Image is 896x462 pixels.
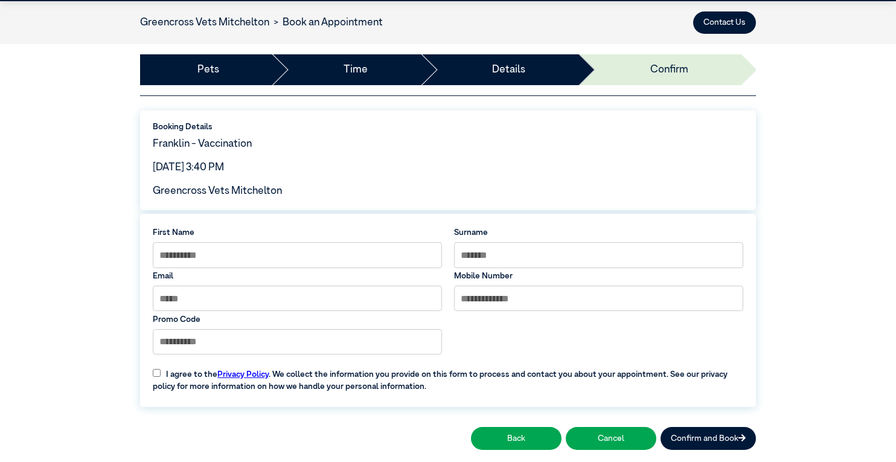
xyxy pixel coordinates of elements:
span: [DATE] 3:40 PM [153,162,224,173]
label: I agree to the . We collect the information you provide on this form to process and contact you a... [147,360,749,393]
label: Booking Details [153,121,743,133]
a: Details [492,62,525,78]
a: Pets [197,62,219,78]
nav: breadcrumb [140,15,383,31]
label: First Name [153,226,442,239]
button: Back [471,427,562,449]
span: Franklin - Vaccination [153,139,252,149]
button: Confirm and Book [661,427,756,449]
input: I agree to thePrivacy Policy. We collect the information you provide on this form to process and ... [153,369,161,377]
label: Email [153,270,442,282]
label: Surname [454,226,743,239]
a: Privacy Policy [217,370,269,379]
a: Time [344,62,368,78]
li: Book an Appointment [269,15,383,31]
button: Cancel [566,427,656,449]
a: Greencross Vets Mitchelton [140,18,269,28]
button: Contact Us [693,11,756,34]
label: Promo Code [153,313,442,326]
span: Greencross Vets Mitchelton [153,186,282,196]
label: Mobile Number [454,270,743,282]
